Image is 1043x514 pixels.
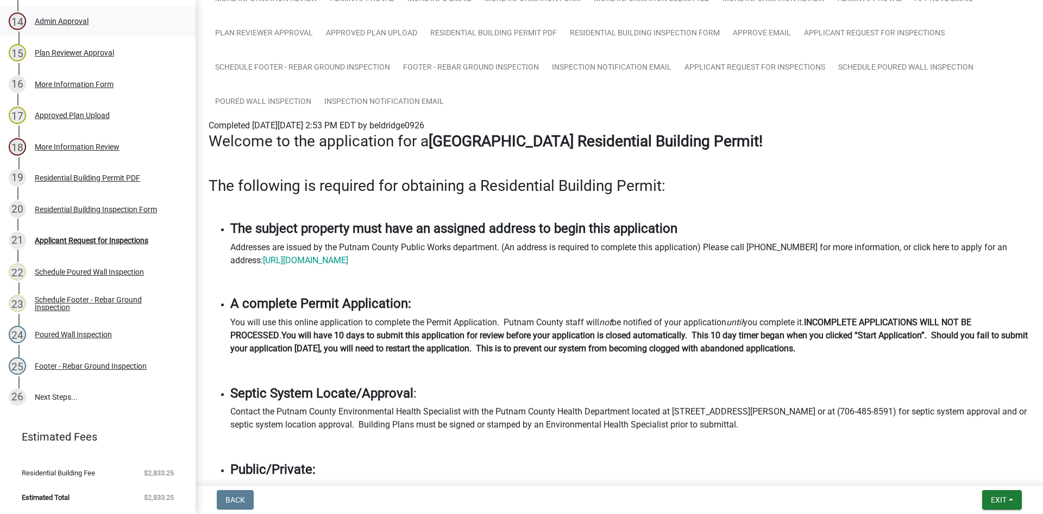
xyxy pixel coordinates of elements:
[144,469,174,476] span: $2,833.25
[9,138,26,156] div: 18
[397,51,545,85] a: Footer - Rebar Ground Inspection
[9,326,26,343] div: 24
[726,16,797,51] a: Approve Email
[230,330,1028,354] strong: You will have 10 days to submit this application for review before your application is closed aut...
[545,51,678,85] a: Inspection Notification Email
[991,496,1007,504] span: Exit
[230,221,677,236] strong: The subject property must have an assigned address to begin this application
[144,494,174,501] span: $2,833.25
[35,362,147,370] div: Footer - Rebar Ground Inspection
[9,426,178,448] a: Estimated Fees
[9,76,26,93] div: 16
[209,16,319,51] a: Plan Reviewer Approval
[9,201,26,218] div: 20
[35,206,157,213] div: Residential Building Inspection Form
[35,237,148,244] div: Applicant Request for Inspections
[9,107,26,124] div: 17
[230,296,411,311] strong: A complete Permit Application:
[35,49,114,57] div: Plan Reviewer Approval
[230,462,316,477] strong: Public/Private:
[9,388,26,406] div: 26
[35,268,144,276] div: Schedule Poured Wall Inspection
[35,17,89,25] div: Admin Approval
[230,386,413,401] strong: Septic System Locate/Approval
[9,13,26,30] div: 14
[209,177,1030,195] h3: The following is required for obtaining a Residential Building Permit:
[35,112,110,119] div: Approved Plan Upload
[209,51,397,85] a: Schedule Footer - Rebar Ground Inspection
[563,16,726,51] a: Residential Building Inspection Form
[22,494,70,501] span: Estimated Total
[209,85,318,120] a: Poured Wall Inspection
[22,469,95,476] span: Residential Building Fee
[797,16,951,51] a: Applicant Request for Inspections
[225,496,245,504] span: Back
[9,295,26,312] div: 23
[209,132,1030,151] h3: Welcome to the application for a
[230,317,971,340] strong: INCOMPLETE APPLICATIONS WILL NOT BE PROCESSED
[35,174,140,182] div: Residential Building Permit PDF
[726,317,743,327] i: until
[230,241,1030,267] p: Addresses are issued by the Putnam County Public Works department. (An address is required to com...
[35,80,114,88] div: More Information Form
[982,490,1022,510] button: Exit
[9,357,26,375] div: 25
[209,120,424,131] span: Completed [DATE][DATE] 2:53 PM EDT by beldridge0926
[9,232,26,249] div: 21
[9,44,26,61] div: 15
[832,51,980,85] a: Schedule Poured Wall Inspection
[35,331,112,338] div: Poured Wall Inspection
[35,296,178,311] div: Schedule Footer - Rebar Ground Inspection
[424,16,563,51] a: Residential Building Permit PDF
[429,132,763,150] strong: [GEOGRAPHIC_DATA] Residential Building Permit!
[678,51,832,85] a: Applicant Request for Inspections
[230,316,1030,355] p: You will use this online application to complete the Permit Application. Putnam County staff will...
[35,143,120,151] div: More Information Review
[319,16,424,51] a: Approved Plan Upload
[230,386,1030,401] h4: :
[318,85,450,120] a: Inspection Notification Email
[230,405,1030,431] p: Contact the Putnam County Environmental Health Specialist with the Putnam County Health Departmen...
[9,169,26,187] div: 19
[217,490,254,510] button: Back
[263,255,348,265] a: [URL][DOMAIN_NAME]
[9,263,26,281] div: 22
[599,317,612,327] i: not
